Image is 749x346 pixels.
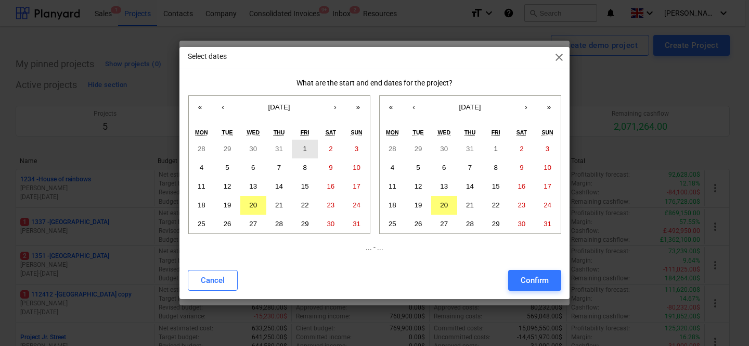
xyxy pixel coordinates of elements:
[353,201,360,209] abbr: 24 August 2025
[240,196,266,215] button: 20 August 2025
[440,220,448,228] abbr: 27 August 2025
[318,158,344,177] button: 9 August 2025
[353,182,360,190] abbr: 17 August 2025
[344,196,370,215] button: 24 August 2025
[544,164,551,171] abbr: 10 August 2025
[188,79,561,87] div: What are the start and end dates for the project?
[303,145,306,153] abbr: 1 August 2025
[538,96,561,119] button: »
[459,103,481,111] span: [DATE]
[301,129,309,135] abbr: Friday
[326,129,336,135] abbr: Saturday
[438,129,451,135] abbr: Wednesday
[535,140,561,158] button: 3 August 2025
[247,129,260,135] abbr: Wednesday
[494,145,497,153] abbr: 1 August 2025
[535,158,561,177] button: 10 August 2025
[292,140,318,158] button: 1 August 2025
[292,215,318,233] button: 29 August 2025
[380,140,406,158] button: 28 July 2025
[492,129,500,135] abbr: Friday
[214,196,240,215] button: 19 August 2025
[468,164,472,171] abbr: 7 August 2025
[240,140,266,158] button: 30 July 2025
[415,201,422,209] abbr: 19 August 2025
[405,158,431,177] button: 5 August 2025
[466,145,474,153] abbr: 31 July 2025
[195,129,208,135] abbr: Monday
[509,158,535,177] button: 9 August 2025
[225,164,229,171] abbr: 5 August 2025
[240,158,266,177] button: 6 August 2025
[189,196,215,215] button: 18 August 2025
[318,196,344,215] button: 23 August 2025
[466,220,474,228] abbr: 28 August 2025
[351,129,362,135] abbr: Sunday
[200,164,203,171] abbr: 4 August 2025
[327,220,334,228] abbr: 30 August 2025
[431,196,457,215] button: 20 August 2025
[541,129,553,135] abbr: Sunday
[303,164,306,171] abbr: 8 August 2025
[697,296,749,346] iframe: Chat Widget
[483,177,509,196] button: 15 August 2025
[391,164,394,171] abbr: 4 August 2025
[214,158,240,177] button: 5 August 2025
[518,201,525,209] abbr: 23 August 2025
[380,215,406,233] button: 25 August 2025
[544,220,551,228] abbr: 31 August 2025
[275,201,283,209] abbr: 21 August 2025
[389,145,396,153] abbr: 28 July 2025
[214,177,240,196] button: 12 August 2025
[389,182,396,190] abbr: 11 August 2025
[344,158,370,177] button: 10 August 2025
[535,177,561,196] button: 17 August 2025
[275,182,283,190] abbr: 14 August 2025
[275,220,283,228] abbr: 28 August 2025
[415,182,422,190] abbr: 12 August 2025
[492,201,500,209] abbr: 22 August 2025
[403,96,425,119] button: ‹
[405,196,431,215] button: 19 August 2025
[492,220,500,228] abbr: 29 August 2025
[380,177,406,196] button: 11 August 2025
[189,215,215,233] button: 25 August 2025
[344,215,370,233] button: 31 August 2025
[198,182,205,190] abbr: 11 August 2025
[301,201,309,209] abbr: 22 August 2025
[327,201,334,209] abbr: 23 August 2025
[405,177,431,196] button: 12 August 2025
[198,220,205,228] abbr: 25 August 2025
[544,201,551,209] abbr: 24 August 2025
[520,145,523,153] abbr: 2 August 2025
[546,145,549,153] abbr: 3 August 2025
[198,201,205,209] abbr: 18 August 2025
[266,215,292,233] button: 28 August 2025
[431,158,457,177] button: 6 August 2025
[457,177,483,196] button: 14 August 2025
[457,158,483,177] button: 7 August 2025
[344,140,370,158] button: 3 August 2025
[405,140,431,158] button: 29 July 2025
[464,129,476,135] abbr: Thursday
[431,140,457,158] button: 30 July 2025
[188,242,561,253] p: ... - ...
[240,177,266,196] button: 13 August 2025
[405,215,431,233] button: 26 August 2025
[318,140,344,158] button: 2 August 2025
[329,164,332,171] abbr: 9 August 2025
[347,96,370,119] button: »
[249,182,257,190] abbr: 13 August 2025
[389,220,396,228] abbr: 25 August 2025
[214,140,240,158] button: 29 July 2025
[224,220,231,228] abbr: 26 August 2025
[431,215,457,233] button: 27 August 2025
[415,220,422,228] abbr: 26 August 2025
[389,201,396,209] abbr: 18 August 2025
[222,129,233,135] abbr: Tuesday
[520,164,523,171] abbr: 9 August 2025
[509,215,535,233] button: 30 August 2025
[189,158,215,177] button: 4 August 2025
[292,158,318,177] button: 8 August 2025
